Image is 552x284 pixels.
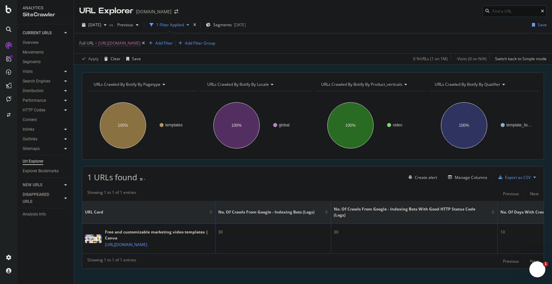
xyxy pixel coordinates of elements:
[87,257,136,265] div: Showing 1 to 1 of 1 entries
[433,79,533,90] h4: URLs Crawled By Botify By qualifier
[413,56,448,62] div: 0 % URLs ( 1 on 1M )
[321,81,402,87] span: URLs Crawled By Botify By product_verticals
[201,96,310,154] svg: A chart.
[495,56,547,62] div: Switch back to Simple mode
[79,54,99,64] button: Apply
[23,107,45,114] div: HTTP Codes
[98,39,141,48] span: [URL][DOMAIN_NAME]
[23,78,62,85] a: Search Engines
[213,22,232,28] span: Segments
[23,49,44,56] div: Movements
[87,96,197,154] svg: A chart.
[529,20,547,30] button: Save
[459,123,469,128] text: 100%
[483,5,547,17] input: Find a URL
[92,79,192,90] h4: URLs Crawled By Botify By pagetype
[147,20,192,30] button: 1 Filter Applied
[23,68,62,75] a: Visits
[234,22,246,28] div: [DATE]
[144,176,145,182] div: -
[23,145,62,152] a: Sitemaps
[156,22,184,28] div: 1 Filter Applied
[435,81,500,87] span: URLs Crawled By Botify By qualifier
[530,191,539,197] div: Next
[23,116,37,123] div: Content
[218,229,328,235] div: 30
[79,20,109,30] button: [DATE]
[23,78,50,85] div: Search Engines
[415,175,437,180] div: Create alert
[185,40,215,46] div: Add Filter Group
[87,172,137,183] span: 1 URLs found
[124,54,141,64] button: Save
[23,107,62,114] a: HTTP Codes
[23,145,40,152] div: Sitemaps
[23,39,69,46] a: Overview
[505,175,531,180] div: Export as CSV
[95,40,97,46] span: =
[503,257,519,265] button: Previous
[23,59,41,66] div: Segments
[132,56,141,62] div: Save
[206,79,305,90] h4: URLs Crawled By Botify By locale
[140,178,143,180] img: Equal
[155,40,173,46] div: Add Filter
[23,87,62,94] a: Distribution
[23,87,44,94] div: Distribution
[94,81,161,87] span: URLs Crawled By Botify By pagetype
[118,123,128,128] text: 100%
[456,56,487,62] div: - Visits ( 0 on N/A )
[23,126,62,133] a: Inlinks
[315,96,424,154] svg: A chart.
[23,136,62,143] a: Outlinks
[23,211,46,218] div: Analysis Info
[496,172,531,183] button: Export as CSV
[23,182,62,189] a: NEW URLS
[334,229,495,235] div: 30
[428,96,538,154] svg: A chart.
[23,158,43,165] div: Url Explorer
[165,123,183,127] text: templates
[136,8,172,15] div: [DOMAIN_NAME]
[23,30,62,37] a: CURRENT URLS
[79,40,94,46] span: Full URL
[23,39,39,46] div: Overview
[23,49,69,56] a: Movements
[88,22,101,28] span: 2025 Aug. 10th
[23,30,52,37] div: CURRENT URLS
[88,56,99,62] div: Apply
[102,54,121,64] button: Clear
[176,39,215,47] button: Add Filter Group
[146,39,173,47] button: Add Filter
[503,191,519,197] div: Previous
[406,172,437,183] button: Create alert
[105,241,147,248] a: [URL][DOMAIN_NAME]
[85,209,208,215] span: URL Card
[105,229,213,241] div: Free and customizable marketing video templates | Canva
[23,11,68,19] div: SiteCrawler
[530,258,539,264] div: Next
[334,206,481,218] span: No. of Crawls from Google - Indexing Bots With Good HTTP Status Code (Logs)
[445,173,487,181] button: Manage Columns
[23,191,62,205] a: DISAPPEARED URLS
[538,22,547,28] div: Save
[23,5,68,11] div: Analytics
[543,261,548,267] span: 1
[23,168,69,175] a: Explorer Bookmarks
[115,20,141,30] button: Previous
[23,182,42,189] div: NEW URLS
[203,20,249,30] button: Segments[DATE]
[174,9,178,14] div: arrow-right-arrow-left
[279,123,289,127] text: global
[79,5,133,17] div: URL Explorer
[111,56,121,62] div: Clear
[23,168,59,175] div: Explorer Bookmarks
[506,123,532,127] text: template_lis…
[492,54,547,64] button: Switch back to Simple mode
[23,136,37,143] div: Outlinks
[115,22,133,28] span: Previous
[23,97,62,104] a: Performance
